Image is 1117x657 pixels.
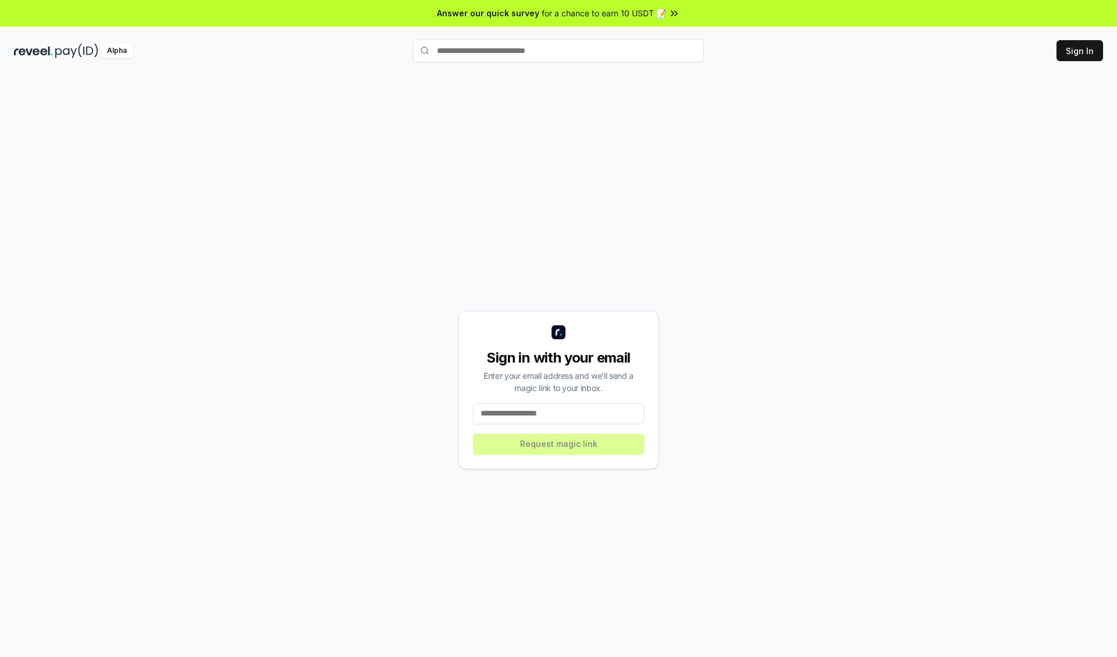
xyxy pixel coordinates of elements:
img: pay_id [55,44,98,58]
img: logo_small [552,325,565,339]
span: for a chance to earn 10 USDT 📝 [542,7,666,19]
div: Alpha [101,44,133,58]
div: Enter your email address and we’ll send a magic link to your inbox. [473,370,644,394]
div: Sign in with your email [473,349,644,367]
img: reveel_dark [14,44,53,58]
button: Sign In [1056,40,1103,61]
span: Answer our quick survey [437,7,539,19]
